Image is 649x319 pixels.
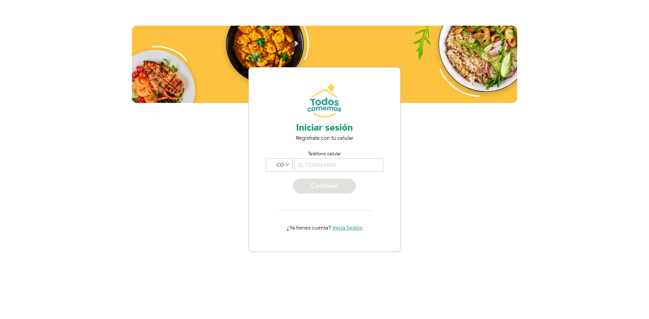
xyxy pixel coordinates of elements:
div: Regístrate con tu celular [296,135,353,141]
div: Continuar [293,179,356,193]
div: ¿Ya tienes cuenta? [266,221,383,235]
input: Ej. 1234567890 [294,158,383,172]
h3: Iniciar sesión [296,122,353,133]
span: Inicia Sesión [333,225,363,231]
img: co.png [270,163,275,168]
div: CO [270,162,289,168]
div: Teléfono celular [308,151,341,157]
